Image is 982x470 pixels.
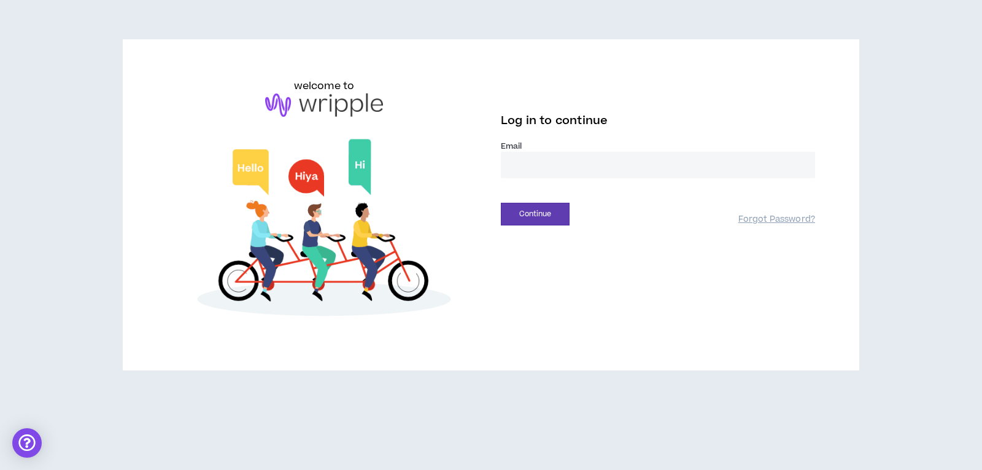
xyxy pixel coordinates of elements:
a: Forgot Password? [738,214,815,225]
div: Open Intercom Messenger [12,428,42,458]
label: Email [501,141,815,152]
img: logo-brand.png [265,93,383,117]
button: Continue [501,203,570,225]
img: Welcome to Wripple [167,129,481,331]
span: Log in to continue [501,113,608,128]
h6: welcome to [294,79,355,93]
